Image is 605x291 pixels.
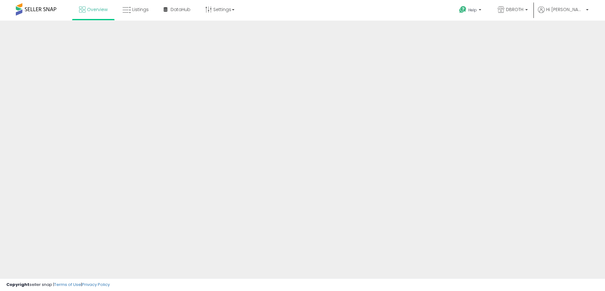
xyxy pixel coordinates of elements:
[454,1,488,21] a: Help
[506,6,523,13] span: DBROTH
[82,282,110,288] a: Privacy Policy
[6,282,29,288] strong: Copyright
[546,6,584,13] span: Hi [PERSON_NAME]
[54,282,81,288] a: Terms of Use
[132,6,149,13] span: Listings
[538,6,589,21] a: Hi [PERSON_NAME]
[468,7,477,13] span: Help
[459,6,467,14] i: Get Help
[171,6,190,13] span: DataHub
[6,282,110,288] div: seller snap | |
[87,6,108,13] span: Overview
